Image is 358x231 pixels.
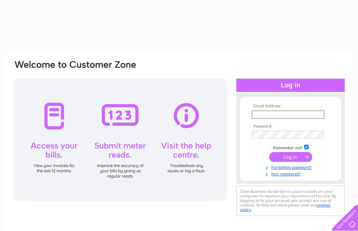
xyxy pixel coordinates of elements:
th: Email Address: [250,104,331,109]
div: Clear Business would like to place cookies on your computer to improve your experience of the sit... [236,186,345,216]
td: Remember me? [250,144,331,151]
input: Submit [269,152,312,162]
a: cookies policy [240,203,330,212]
a: Forgotten password? [252,164,331,170]
th: Password: [250,124,331,129]
a: Not registered? [252,170,331,177]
